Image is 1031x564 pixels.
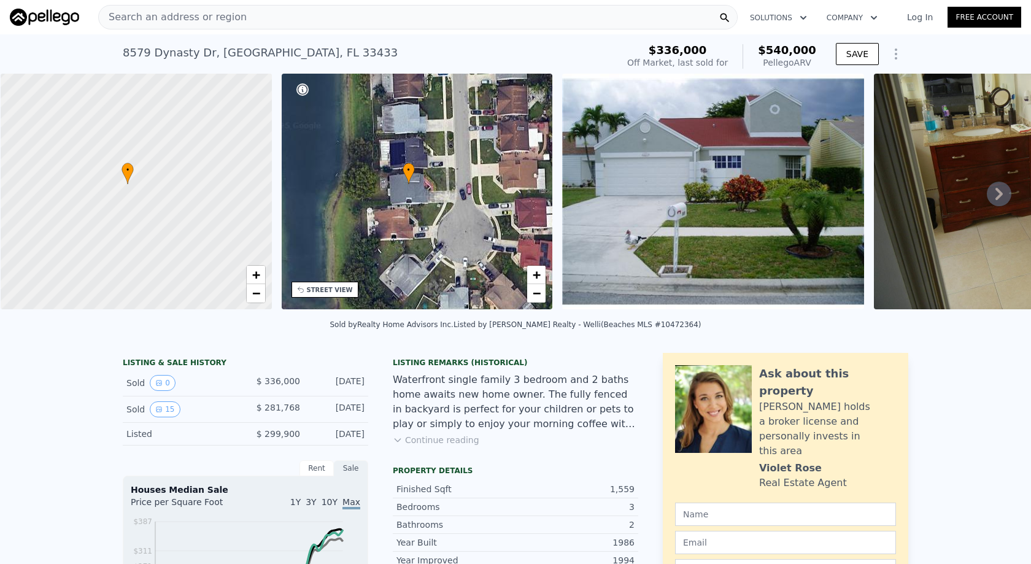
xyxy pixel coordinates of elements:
span: − [252,285,260,301]
span: Max [342,497,360,509]
div: 1,559 [515,483,635,495]
div: 1986 [515,536,635,549]
button: Show Options [884,42,908,66]
div: Real Estate Agent [759,476,847,490]
div: Year Built [396,536,515,549]
div: Bedrooms [396,501,515,513]
div: • [403,163,415,184]
button: SAVE [836,43,879,65]
div: Bathrooms [396,519,515,531]
div: Listing Remarks (Historical) [393,358,638,368]
span: Search an address or region [99,10,247,25]
div: Pellego ARV [758,56,816,69]
div: [DATE] [310,428,365,440]
button: Continue reading [393,434,479,446]
button: View historical data [150,401,180,417]
div: Off Market, last sold for [627,56,728,69]
div: Rent [299,460,334,476]
div: Listed [126,428,236,440]
a: Zoom out [247,284,265,303]
div: [DATE] [310,401,365,417]
div: Sale [334,460,368,476]
div: LISTING & SALE HISTORY [123,358,368,370]
div: Property details [393,466,638,476]
button: Company [817,7,887,29]
span: $ 299,900 [257,429,300,439]
div: Houses Median Sale [131,484,360,496]
div: 3 [515,501,635,513]
img: Pellego [10,9,79,26]
input: Email [675,531,896,554]
button: Solutions [740,7,817,29]
div: Ask about this property [759,365,896,400]
div: 2 [515,519,635,531]
div: Violet Rose [759,461,822,476]
span: $540,000 [758,44,816,56]
div: Listed by [PERSON_NAME] Realty - Welli (Beaches MLS #10472364) [454,320,701,329]
div: 8579 Dynasty Dr , [GEOGRAPHIC_DATA] , FL 33433 [123,44,398,61]
a: Zoom in [247,266,265,284]
span: $ 336,000 [257,376,300,386]
span: • [122,164,134,176]
span: $336,000 [649,44,707,56]
div: [DATE] [310,375,365,391]
div: Price per Square Foot [131,496,245,516]
tspan: $387 [133,517,152,526]
a: Log In [892,11,948,23]
div: Finished Sqft [396,483,515,495]
div: Sold by Realty Home Advisors Inc . [330,320,453,329]
div: Waterfront single family 3 bedroom and 2 baths home awaits new home owner. The fully fenced in ba... [393,373,638,431]
div: [PERSON_NAME] holds a broker license and personally invests in this area [759,400,896,458]
img: Sale: 50502141 Parcel: 38384663 [562,74,864,309]
input: Name [675,503,896,526]
button: View historical data [150,375,176,391]
span: 3Y [306,497,316,507]
div: Sold [126,375,236,391]
span: + [533,267,541,282]
a: Zoom out [527,284,546,303]
span: + [252,267,260,282]
span: $ 281,768 [257,403,300,412]
span: 10Y [322,497,338,507]
a: Zoom in [527,266,546,284]
span: 1Y [290,497,301,507]
div: Sold [126,401,236,417]
a: Free Account [948,7,1021,28]
span: − [533,285,541,301]
div: STREET VIEW [307,285,353,295]
div: • [122,163,134,184]
tspan: $311 [133,547,152,555]
span: • [403,164,415,176]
